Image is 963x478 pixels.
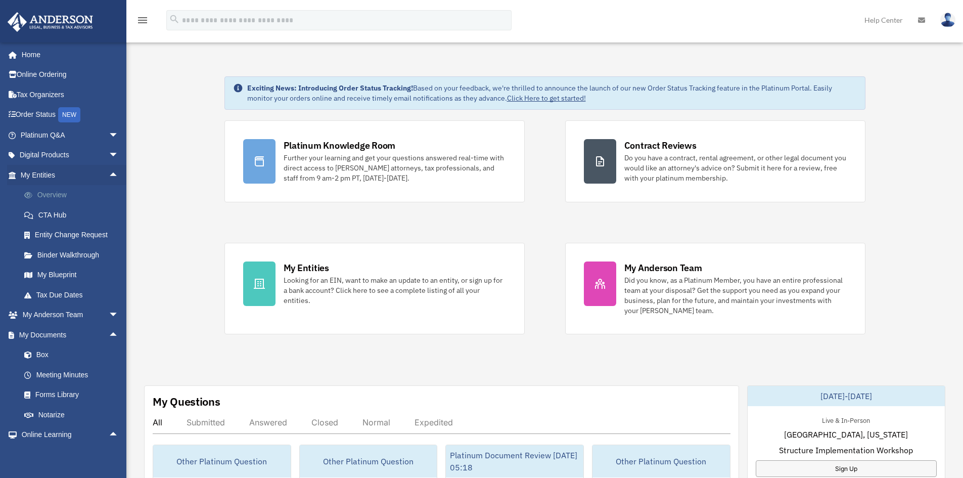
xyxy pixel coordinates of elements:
span: arrow_drop_up [109,325,129,345]
i: menu [136,14,149,26]
a: Digital Productsarrow_drop_down [7,145,134,165]
a: Order StatusNEW [7,105,134,125]
span: Structure Implementation Workshop [779,444,913,456]
a: Click Here to get started! [507,94,586,103]
div: Other Platinum Question [153,445,291,477]
a: My Entities Looking for an EIN, want to make an update to an entity, or sign up for a bank accoun... [224,243,525,334]
div: Do you have a contract, rental agreement, or other legal document you would like an attorney's ad... [624,153,847,183]
a: Platinum Knowledge Room Further your learning and get your questions answered real-time with dire... [224,120,525,202]
span: arrow_drop_down [109,125,129,146]
img: User Pic [940,13,955,27]
div: My Entities [284,262,329,274]
strong: Exciting News: Introducing Order Status Tracking! [247,83,413,93]
div: Other Platinum Question [300,445,437,477]
img: Anderson Advisors Platinum Portal [5,12,96,32]
div: My Anderson Team [624,262,702,274]
a: Overview [14,185,134,205]
div: Normal [362,417,390,427]
div: All [153,417,162,427]
span: arrow_drop_down [109,145,129,166]
div: [DATE]-[DATE] [748,386,945,406]
div: Based on your feedback, we're thrilled to announce the launch of our new Order Status Tracking fe... [247,83,857,103]
a: Entity Change Request [14,225,134,245]
div: Closed [311,417,338,427]
a: Contract Reviews Do you have a contract, rental agreement, or other legal document you would like... [565,120,865,202]
div: Looking for an EIN, want to make an update to an entity, or sign up for a bank account? Click her... [284,275,506,306]
a: My Anderson Team Did you know, as a Platinum Member, you have an entire professional team at your... [565,243,865,334]
div: Platinum Knowledge Room [284,139,396,152]
a: Home [7,45,129,65]
a: Forms Library [14,385,134,405]
a: Tax Organizers [7,84,134,105]
i: search [169,14,180,25]
a: My Blueprint [14,265,134,285]
div: Further your learning and get your questions answered real-time with direct access to [PERSON_NAM... [284,153,506,183]
div: NEW [58,107,80,122]
a: Meeting Minutes [14,365,134,385]
div: Live & In-Person [814,414,878,425]
div: Platinum Document Review [DATE] 05:18 [446,445,583,477]
span: arrow_drop_up [109,425,129,446]
div: Submitted [187,417,225,427]
span: arrow_drop_up [109,165,129,186]
div: Did you know, as a Platinum Member, you have an entire professional team at your disposal? Get th... [624,275,847,316]
a: menu [136,18,149,26]
a: Online Ordering [7,65,134,85]
a: Tax Due Dates [14,285,134,305]
div: My Questions [153,394,220,409]
a: CTA Hub [14,205,134,225]
div: Other Platinum Question [592,445,730,477]
a: Binder Walkthrough [14,245,134,265]
div: Answered [249,417,287,427]
div: Expedited [415,417,453,427]
a: Box [14,345,134,365]
a: Notarize [14,405,134,425]
a: My Anderson Teamarrow_drop_down [7,305,134,325]
span: [GEOGRAPHIC_DATA], [US_STATE] [784,428,908,441]
a: Online Learningarrow_drop_up [7,425,134,445]
a: Sign Up [756,460,937,477]
a: Platinum Q&Aarrow_drop_down [7,125,134,145]
a: My Documentsarrow_drop_up [7,325,134,345]
span: arrow_drop_down [109,305,129,326]
div: Contract Reviews [624,139,697,152]
a: My Entitiesarrow_drop_up [7,165,134,185]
